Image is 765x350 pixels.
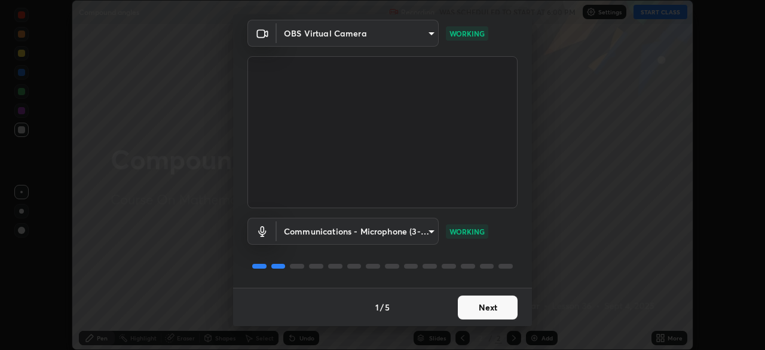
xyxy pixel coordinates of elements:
button: Next [458,296,518,319]
h4: / [380,301,384,314]
h4: 1 [375,301,379,314]
p: WORKING [449,226,485,237]
div: OBS Virtual Camera [277,218,439,245]
div: OBS Virtual Camera [277,20,439,47]
h4: 5 [385,301,390,314]
p: WORKING [449,28,485,39]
